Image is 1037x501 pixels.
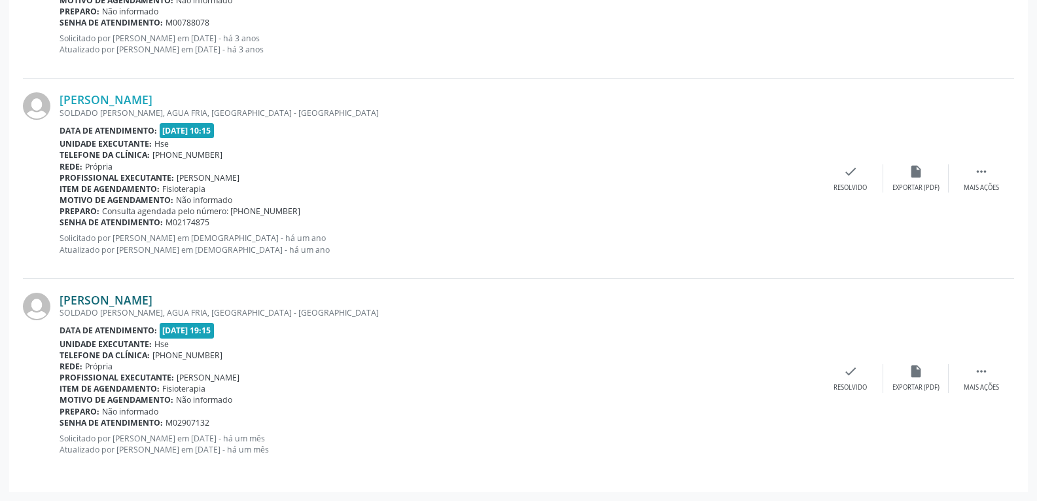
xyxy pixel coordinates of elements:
[843,164,858,179] i: check
[909,164,923,179] i: insert_drive_file
[843,364,858,379] i: check
[152,149,222,160] span: [PHONE_NUMBER]
[974,164,989,179] i: 
[60,383,160,394] b: Item de agendamento:
[60,195,173,206] b: Motivo de agendamento:
[85,361,113,372] span: Própria
[60,92,152,107] a: [PERSON_NAME]
[60,406,99,417] b: Preparo:
[60,161,82,172] b: Rede:
[23,92,50,120] img: img
[102,406,158,417] span: Não informado
[60,125,157,136] b: Data de atendimento:
[160,123,215,138] span: [DATE] 10:15
[60,149,150,160] b: Telefone da clínica:
[162,183,205,195] span: Fisioterapia
[60,17,163,28] b: Senha de atendimento:
[166,417,209,428] span: M02907132
[160,323,215,338] span: [DATE] 19:15
[60,172,174,183] b: Profissional executante:
[60,372,174,383] b: Profissional executante:
[60,433,818,455] p: Solicitado por [PERSON_NAME] em [DATE] - há um mês Atualizado por [PERSON_NAME] em [DATE] - há um...
[60,217,163,228] b: Senha de atendimento:
[60,339,152,350] b: Unidade executante:
[177,372,239,383] span: [PERSON_NAME]
[177,172,239,183] span: [PERSON_NAME]
[909,364,923,379] i: insert_drive_file
[166,17,209,28] span: M00788078
[892,183,940,193] div: Exportar (PDF)
[154,339,169,350] span: Hse
[102,206,300,217] span: Consulta agendada pelo número: [PHONE_NUMBER]
[152,350,222,361] span: [PHONE_NUMBER]
[102,6,158,17] span: Não informado
[85,161,113,172] span: Própria
[162,383,205,394] span: Fisioterapia
[176,195,232,206] span: Não informado
[834,183,867,193] div: Resolvido
[60,361,82,372] b: Rede:
[23,293,50,320] img: img
[60,183,160,195] b: Item de agendamento:
[60,138,152,149] b: Unidade executante:
[176,394,232,405] span: Não informado
[60,232,818,255] p: Solicitado por [PERSON_NAME] em [DEMOGRAPHIC_DATA] - há um ano Atualizado por [PERSON_NAME] em [D...
[964,183,999,193] div: Mais ações
[60,350,150,361] b: Telefone da clínica:
[60,325,157,336] b: Data de atendimento:
[60,206,99,217] b: Preparo:
[60,417,163,428] b: Senha de atendimento:
[166,217,209,228] span: M02174875
[964,383,999,392] div: Mais ações
[892,383,940,392] div: Exportar (PDF)
[974,364,989,379] i: 
[60,394,173,405] b: Motivo de agendamento:
[60,6,99,17] b: Preparo:
[60,33,818,55] p: Solicitado por [PERSON_NAME] em [DATE] - há 3 anos Atualizado por [PERSON_NAME] em [DATE] - há 3 ...
[60,293,152,307] a: [PERSON_NAME]
[60,307,818,318] div: SOLDADO [PERSON_NAME], AGUA FRIA, [GEOGRAPHIC_DATA] - [GEOGRAPHIC_DATA]
[154,138,169,149] span: Hse
[60,107,818,119] div: SOLDADO [PERSON_NAME], AGUA FRIA, [GEOGRAPHIC_DATA] - [GEOGRAPHIC_DATA]
[834,383,867,392] div: Resolvido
